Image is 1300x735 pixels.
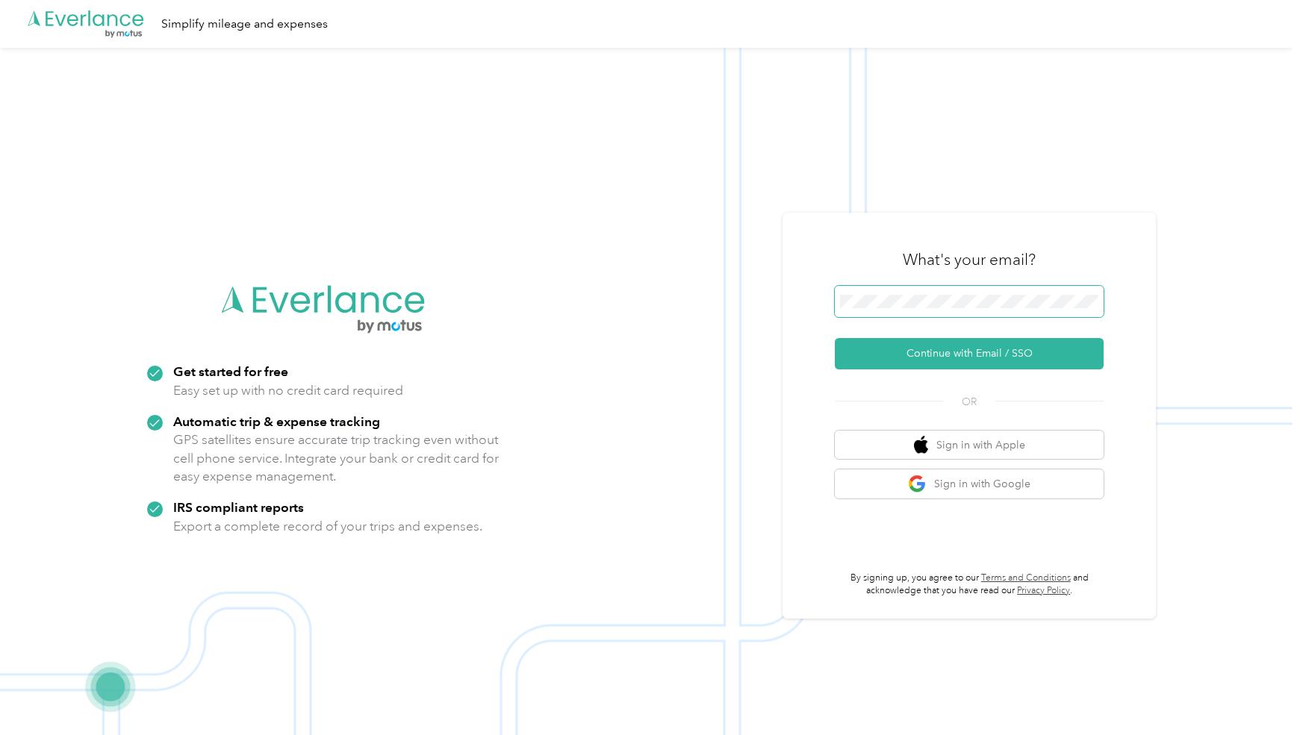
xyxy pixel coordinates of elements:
p: By signing up, you agree to our and acknowledge that you have read our . [835,572,1104,598]
p: GPS satellites ensure accurate trip tracking even without cell phone service. Integrate your bank... [173,431,500,486]
a: Terms and Conditions [981,572,1071,584]
span: OR [943,394,995,410]
p: Export a complete record of your trips and expenses. [173,517,482,536]
button: apple logoSign in with Apple [835,431,1104,460]
button: Continue with Email / SSO [835,338,1104,369]
a: Privacy Policy [1017,585,1070,596]
h3: What's your email? [903,249,1036,270]
div: Simplify mileage and expenses [161,15,328,34]
strong: Automatic trip & expense tracking [173,413,380,429]
button: google logoSign in with Google [835,469,1104,498]
p: Easy set up with no credit card required [173,381,403,400]
strong: IRS compliant reports [173,499,304,515]
img: google logo [908,475,927,493]
strong: Get started for free [173,363,288,379]
img: apple logo [914,436,929,454]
